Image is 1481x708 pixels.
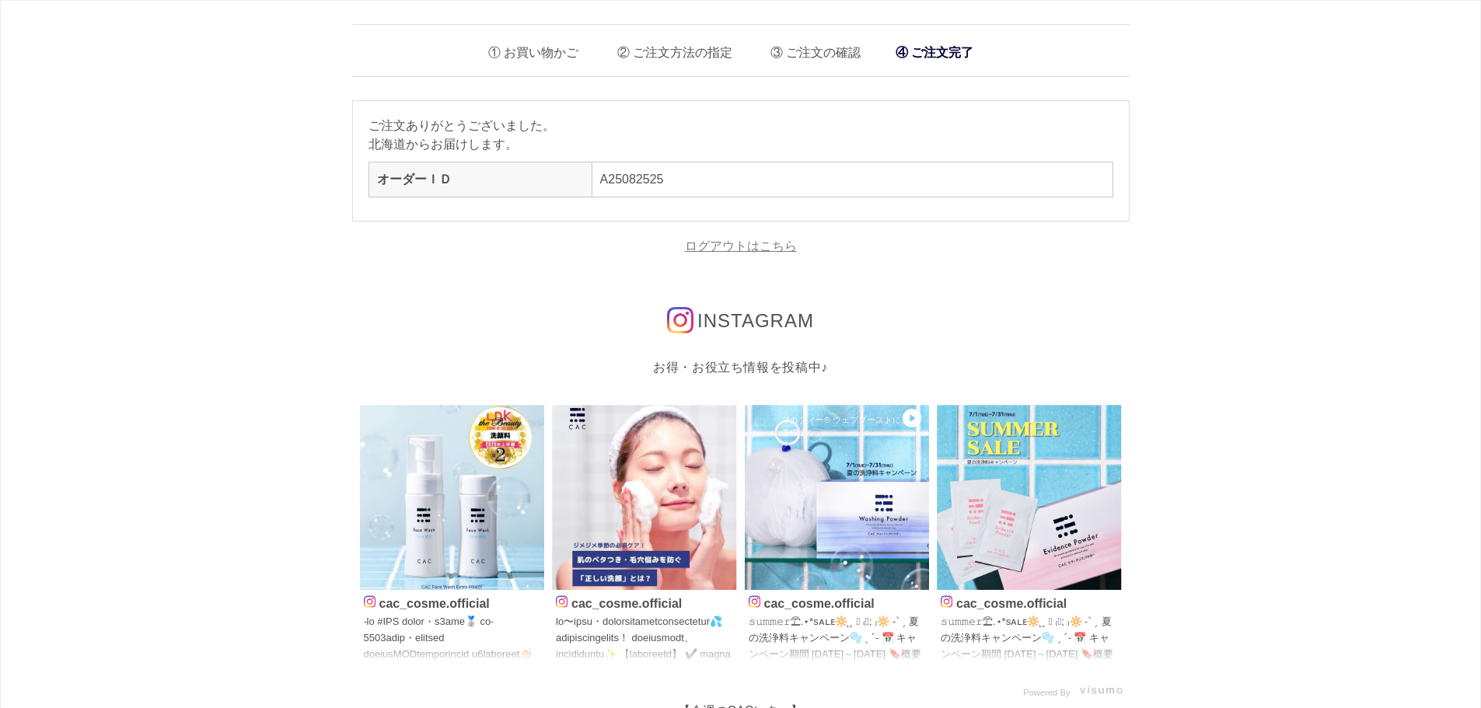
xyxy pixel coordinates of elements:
[552,405,737,590] img: Photo by cac_cosme.official
[1080,685,1123,694] img: visumo
[556,594,733,610] p: cac_cosme.official
[685,239,797,253] a: ログアウトはこちら
[653,361,828,374] span: お得・お役立ち情報を投稿中♪
[600,173,664,186] a: A25082525
[745,405,930,590] img: Photo by cac_cosme.official
[697,310,814,331] span: INSTAGRAM
[369,117,1113,154] p: ご注文ありがとうございました。 北海道からお届けします。
[749,614,926,664] p: 𝚜𝚞𝚖𝚖𝚎𝚛⛱.⋆*sᴀʟᴇ🔆 ̨ ̨ 𓄹 ₍🕶; ₎🔆 ˗ˋˏ 夏の洗浄料キャンペーン🫧 ˎˊ˗ 📅 キャンペーン期間 [DATE]～[DATE] 🔖概要 期間中、1回のご注文で、 ☑︎パウダ...
[888,37,981,68] li: ご注文完了
[941,594,1118,610] p: cac_cosme.official
[360,405,545,590] img: Photo by cac_cosme.official
[477,33,578,65] li: お買い物かご
[937,405,1122,590] img: Photo by cac_cosme.official
[364,614,541,664] p: ˗lo #IPS dolor・s3ame🥈 co˗ 5503adip・elitsed doeiusMODtemporincid u6laboreet👏🏻✨✨ 🫧DOL magnaaliq eni...
[941,614,1118,664] p: 𝚜𝚞𝚖𝚖𝚎𝚛⛱.⋆*sᴀʟᴇ🔆 ̨ ̨ 𓄹 ₍🕶; ₎🔆 ˗ˋˏ 夏の洗浄料キャンペーン🫧 ˎˊ˗ 📅 キャンペーン期間 [DATE]～[DATE] 🔖概要 期間中、1回のご注文で、 ☑︎パウダ...
[369,162,592,197] th: オーダーＩＤ
[556,614,733,664] p: lo〜ipsu・dolorsitametconsectetur💦 adipiscingelits！ doeiusmodt、incididuntu✨ 【laboreetd】 ✔️ magna ✔️...
[667,307,693,333] img: インスタグラムのロゴ
[759,33,861,65] li: ご注文の確認
[749,594,926,610] p: cac_cosme.official
[1023,688,1070,697] span: Powered By
[606,33,732,65] li: ご注文方法の指定
[364,594,541,610] p: cac_cosme.official
[753,413,922,439] div: マカフィー® ウェブブーストによる停止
